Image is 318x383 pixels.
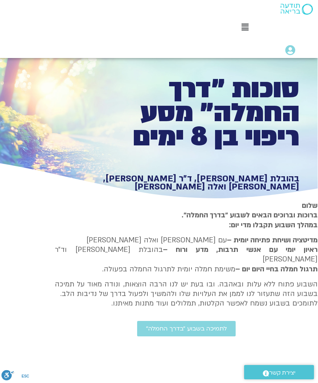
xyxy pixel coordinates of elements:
[227,235,318,245] strong: מדיטציה ושיחת פתיחה יומית –
[269,368,296,378] span: יצירת קשר
[163,245,318,254] b: ראיון יומי עם אנשי תרבות, מדע ורוח –
[236,264,318,274] b: תרגול חמלה בחיי היום יום –
[182,210,318,230] strong: ברוכות וברוכים הבאים לשבוע ״בדרך החמלה״. במהלך השבוע תקבלו מדי יום:
[55,235,318,274] p: עם [PERSON_NAME] ואלה [PERSON_NAME] בהובלת [PERSON_NAME] וד״ר [PERSON_NAME] משימת חמלה יומית לתרג...
[137,321,236,336] a: לתמיכה בשבוע ״בדרך החמלה״
[302,201,318,210] strong: שלום
[55,279,318,308] p: השבוע פתוח ללא עלות ובאהבה. ובו בעת יש לנו הרבה הוצאות, ונודה מאוד על תמיכה בשבוע הזה שתעזור לנו ...
[96,77,300,149] h1: סוכות ״דרך החמלה״ מסע ריפוי בן 8 ימים
[281,4,313,15] img: תודעה בריאה
[244,365,314,379] a: יצירת קשר
[146,325,227,332] span: לתמיכה בשבוע ״בדרך החמלה״
[96,175,300,191] h1: בהובלת [PERSON_NAME], ד״ר [PERSON_NAME], [PERSON_NAME] ואלה [PERSON_NAME]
